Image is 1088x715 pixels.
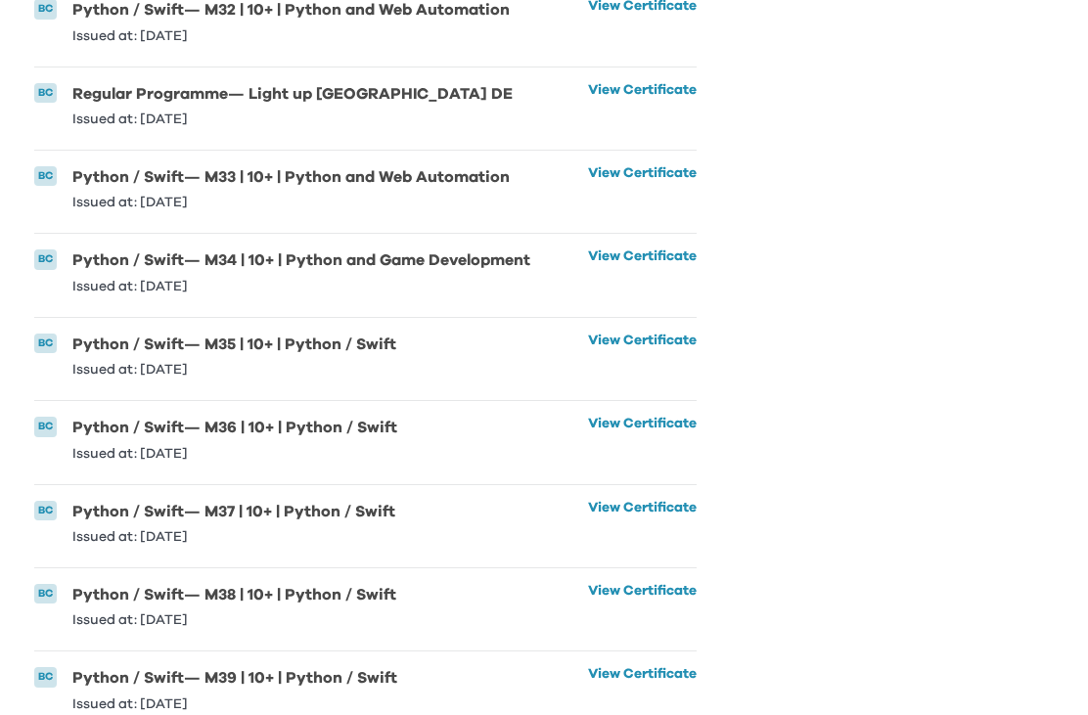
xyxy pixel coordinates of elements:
a: View Certificate [588,334,697,377]
p: BC [38,586,53,603]
p: BC [38,251,53,268]
p: BC [38,503,53,519]
p: Issued at: [DATE] [72,530,395,544]
p: BC [38,1,53,18]
a: View Certificate [588,417,697,460]
h6: Regular Programme — Light up [GEOGRAPHIC_DATA] DE [72,83,513,105]
p: Issued at: [DATE] [72,196,510,209]
a: View Certificate [588,501,697,544]
h6: Python / Swift — M33 | 10+ | Python and Web Automation [72,166,510,188]
h6: Python / Swift — M39 | 10+ | Python / Swift [72,667,397,689]
h6: Python / Swift — M38 | 10+ | Python / Swift [72,584,396,605]
p: BC [38,335,53,352]
p: Issued at: [DATE] [72,363,396,377]
p: BC [38,419,53,435]
p: Issued at: [DATE] [72,613,396,627]
p: BC [38,669,53,686]
a: View Certificate [588,166,697,209]
h6: Python / Swift — M35 | 10+ | Python / Swift [72,334,396,355]
a: View Certificate [588,249,697,292]
a: View Certificate [588,584,697,627]
p: Issued at: [DATE] [72,29,510,43]
p: Issued at: [DATE] [72,697,397,711]
h6: Python / Swift — M36 | 10+ | Python / Swift [72,417,397,438]
a: View Certificate [588,83,697,126]
h6: Python / Swift — M37 | 10+ | Python / Swift [72,501,395,522]
h6: Python / Swift — M34 | 10+ | Python and Game Development [72,249,530,271]
p: BC [38,85,53,102]
p: BC [38,168,53,185]
a: View Certificate [588,667,697,710]
p: Issued at: [DATE] [72,112,513,126]
p: Issued at: [DATE] [72,280,530,293]
p: Issued at: [DATE] [72,447,397,461]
